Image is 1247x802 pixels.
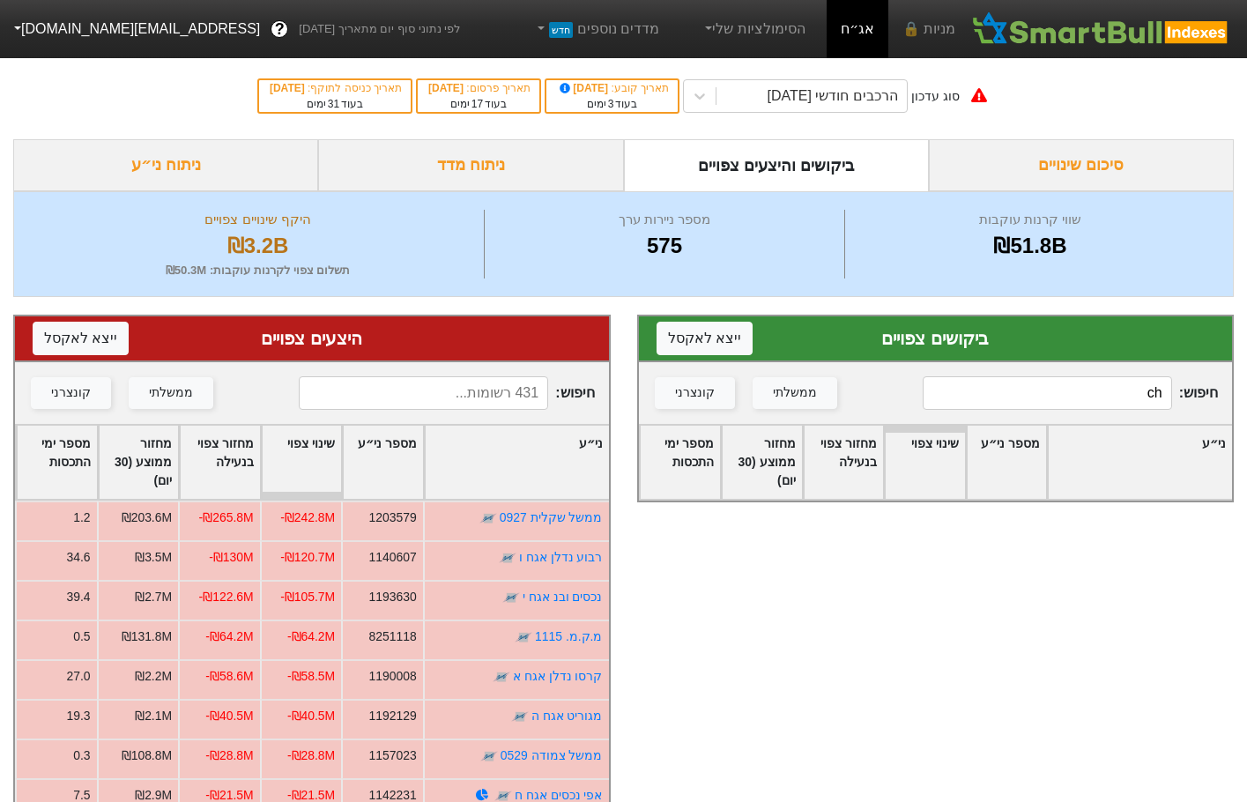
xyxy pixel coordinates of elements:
div: ₪108.8M [122,746,172,765]
div: תאריך כניסה לתוקף : [268,80,402,96]
div: -₪105.7M [280,588,335,606]
img: SmartBull [969,11,1233,47]
div: -₪122.6M [199,588,254,606]
button: קונצרני [655,377,735,409]
div: סוג עדכון [911,87,960,106]
div: 575 [489,230,840,262]
div: קונצרני [675,383,715,403]
div: קונצרני [51,383,91,403]
div: הרכבים חודשי [DATE] [768,85,898,107]
span: ? [275,18,285,41]
div: היצעים צפויים [33,325,591,352]
div: בעוד ימים [268,96,402,112]
div: שווי קרנות עוקבות [850,210,1211,230]
button: קונצרני [31,377,111,409]
span: [DATE] [428,82,466,94]
span: לפי נתוני סוף יום מתאריך [DATE] [299,20,460,38]
div: 34.6 [66,548,90,567]
div: -₪242.8M [280,509,335,527]
div: 1190008 [369,667,417,686]
div: -₪40.5M [205,707,253,725]
a: ממשל שקלית 0927 [500,510,603,524]
img: tase link [502,589,520,606]
a: מגוריט אגח ה [531,709,603,723]
a: ממשל צמודה 0529 [501,748,603,762]
div: ₪131.8M [122,627,172,646]
span: [DATE] [270,82,308,94]
div: ₪2.1M [135,707,172,725]
button: ממשלתי [129,377,213,409]
div: Toggle SortBy [99,426,179,499]
div: Toggle SortBy [180,426,260,499]
div: תאריך קובע : [555,80,669,96]
div: Toggle SortBy [1048,426,1232,499]
div: 8251118 [369,627,417,646]
span: [DATE] [557,82,612,94]
span: 3 [608,98,614,110]
img: tase link [493,668,510,686]
div: Toggle SortBy [967,426,1047,499]
div: 39.4 [66,588,90,606]
div: ממשלתי [773,383,817,403]
div: -₪64.2M [205,627,253,646]
div: -₪130M [209,548,253,567]
span: חיפוש : [923,376,1218,410]
div: -₪58.5M [287,667,335,686]
img: tase link [480,747,498,765]
div: היקף שינויים צפויים [36,210,479,230]
a: רבוע נדלן אגח ו [519,550,603,564]
div: בעוד ימים [427,96,531,112]
div: Toggle SortBy [17,426,97,499]
div: ממשלתי [149,383,193,403]
div: ₪2.2M [135,667,172,686]
div: -₪265.8M [199,509,254,527]
div: ניתוח מדד [318,139,623,191]
div: ביקושים צפויים [657,325,1215,352]
img: tase link [515,628,532,646]
div: סיכום שינויים [929,139,1234,191]
div: -₪58.6M [205,667,253,686]
div: Toggle SortBy [804,426,884,499]
div: Toggle SortBy [343,426,423,499]
div: ₪51.8B [850,230,1211,262]
input: 431 רשומות... [299,376,548,410]
div: תאריך פרסום : [427,80,531,96]
div: 1140607 [369,548,417,567]
span: חיפוש : [299,376,594,410]
div: 19.3 [66,707,90,725]
span: 31 [328,98,339,110]
a: מדדים נוספיםחדש [526,11,666,47]
div: ₪2.7M [135,588,172,606]
a: נכסים ובנ אגח י [523,590,603,604]
div: 0.5 [73,627,90,646]
div: Toggle SortBy [885,426,965,499]
div: 1.2 [73,509,90,527]
div: 1192129 [369,707,417,725]
div: Toggle SortBy [722,426,802,499]
div: -₪64.2M [287,627,335,646]
div: ₪3.5M [135,548,172,567]
div: 0.3 [73,746,90,765]
button: ייצא לאקסל [33,322,129,355]
a: קרסו נדלן אגח א [513,669,603,683]
button: ממשלתי [753,377,837,409]
div: Toggle SortBy [262,426,342,499]
div: 27.0 [66,667,90,686]
div: מספר ניירות ערך [489,210,840,230]
a: הסימולציות שלי [694,11,813,47]
img: tase link [479,509,497,527]
div: 1203579 [369,509,417,527]
div: -₪40.5M [287,707,335,725]
div: ניתוח ני״ע [13,139,318,191]
div: ביקושים והיצעים צפויים [624,139,929,191]
a: אפי נכסים אגח ח [515,788,603,802]
div: תשלום צפוי לקרנות עוקבות : ₪50.3M [36,262,479,279]
div: ₪203.6M [122,509,172,527]
input: 144 רשומות... [923,376,1172,410]
div: 1193630 [369,588,417,606]
span: חדש [549,22,573,38]
div: -₪28.8M [205,746,253,765]
div: ₪3.2B [36,230,479,262]
a: מ.ק.מ. 1115 [535,629,602,643]
span: 17 [471,98,483,110]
